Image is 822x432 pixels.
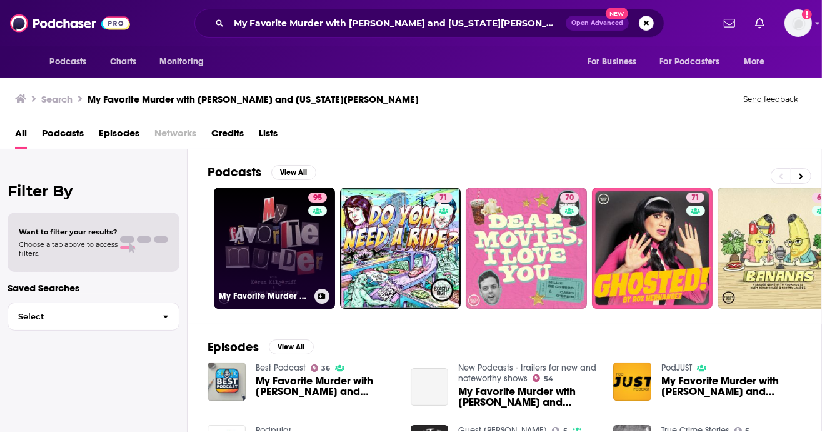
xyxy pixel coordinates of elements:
a: 71 [340,188,461,309]
a: Show notifications dropdown [750,13,769,34]
a: 71 [686,193,704,203]
button: Open AdvancedNew [566,16,629,31]
a: My Favorite Murder with Karen Kilgariff and Georgia Hardstark [661,376,801,397]
a: My Favorite Murder with Karen Kilgariff and Georgia Hardstark [256,376,396,397]
img: User Profile [784,9,812,37]
a: Best Podcast [256,363,306,373]
img: My Favorite Murder with Karen Kilgariff and Georgia Hardstark [613,363,651,401]
h2: Podcasts [208,164,261,180]
span: New [606,8,628,19]
button: View All [271,165,316,180]
h3: My Favorite Murder with [PERSON_NAME] and [US_STATE][PERSON_NAME] [219,291,309,301]
span: Podcasts [50,53,87,71]
a: 54 [533,374,553,382]
span: Networks [154,123,196,149]
span: My Favorite Murder with [PERSON_NAME] and [US_STATE][PERSON_NAME] [661,376,801,397]
a: Lists [259,123,278,149]
img: Podchaser - Follow, Share and Rate Podcasts [10,11,130,35]
a: Episodes [99,123,139,149]
button: Select [8,303,179,331]
span: 95 [313,192,322,204]
span: Choose a tab above to access filters. [19,240,118,258]
a: My Favorite Murder with Karen Kilgariff and Georgia Hardstark [411,368,449,406]
span: My Favorite Murder with [PERSON_NAME] and [US_STATE][PERSON_NAME] [458,386,598,408]
a: 95 [308,193,327,203]
button: Send feedback [739,94,802,104]
button: View All [269,339,314,354]
span: For Business [588,53,637,71]
a: 70 [466,188,587,309]
span: 70 [565,192,574,204]
button: open menu [579,50,653,74]
a: All [15,123,27,149]
button: open menu [41,50,103,74]
span: Select [8,313,153,321]
span: For Podcasters [660,53,720,71]
a: Credits [211,123,244,149]
a: Charts [102,50,144,74]
a: 70 [560,193,579,203]
a: My Favorite Murder with Karen Kilgariff and Georgia Hardstark [458,386,598,408]
span: More [744,53,765,71]
a: EpisodesView All [208,339,314,355]
span: Monitoring [159,53,204,71]
button: open menu [151,50,220,74]
button: open menu [735,50,781,74]
p: Saved Searches [8,282,179,294]
a: New Podcasts - trailers for new and noteworthy shows [458,363,596,384]
a: 71 [434,193,453,203]
a: 36 [311,364,331,372]
a: PodcastsView All [208,164,316,180]
img: My Favorite Murder with Karen Kilgariff and Georgia Hardstark [208,363,246,401]
h3: Search [41,93,73,105]
button: open menu [652,50,738,74]
a: 71 [592,188,713,309]
h2: Filter By [8,182,179,200]
span: 71 [691,192,699,204]
h3: My Favorite Murder with [PERSON_NAME] and [US_STATE][PERSON_NAME] [88,93,419,105]
span: Logged in as haleysmith21 [784,9,812,37]
span: Want to filter your results? [19,228,118,236]
a: 95My Favorite Murder with [PERSON_NAME] and [US_STATE][PERSON_NAME] [214,188,335,309]
span: 36 [321,366,330,371]
span: 71 [439,192,448,204]
a: PodJUST [661,363,692,373]
span: Charts [110,53,137,71]
div: Search podcasts, credits, & more... [194,9,664,38]
h2: Episodes [208,339,259,355]
span: 54 [544,376,553,382]
input: Search podcasts, credits, & more... [229,13,566,33]
a: Podcasts [42,123,84,149]
span: Open Advanced [571,20,623,26]
a: Show notifications dropdown [719,13,740,34]
svg: Add a profile image [802,9,812,19]
span: My Favorite Murder with [PERSON_NAME] and [US_STATE][PERSON_NAME] [256,376,396,397]
button: Show profile menu [784,9,812,37]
